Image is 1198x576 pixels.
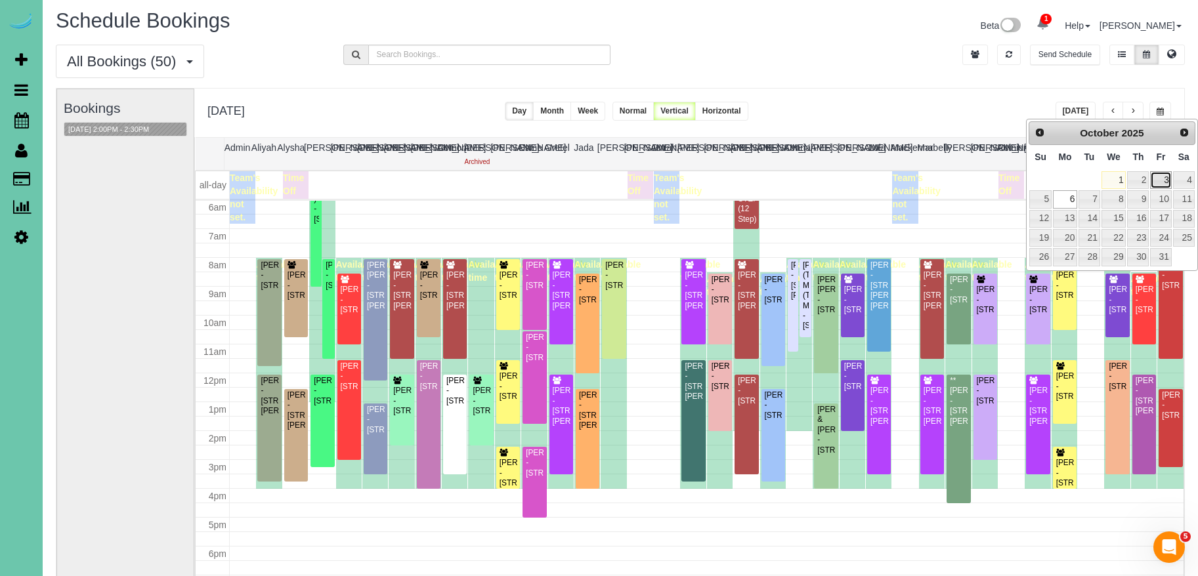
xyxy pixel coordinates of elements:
[1161,260,1180,291] div: [PERSON_NAME] - [STREET_ADDRESS]
[260,260,278,291] div: [PERSON_NAME] - [STREET_ADDRESS]
[1029,210,1052,228] a: 12
[1084,152,1094,162] span: Tuesday
[790,260,796,301] div: [PERSON_NAME] - [STREET_ADDRESS][PERSON_NAME]
[711,361,729,392] div: [PERSON_NAME] - [STREET_ADDRESS]
[870,260,888,311] div: [PERSON_NAME] - [STREET_ADDRESS][PERSON_NAME][PERSON_NAME]
[1029,248,1052,266] a: 26
[1178,152,1189,162] span: Saturday
[1080,127,1119,138] span: October
[472,386,490,416] div: [PERSON_NAME] - [STREET_ADDRESS]
[1056,270,1074,300] div: [PERSON_NAME] - [STREET_ADDRESS]
[864,138,891,170] th: Lola
[949,275,968,305] div: [PERSON_NAME] - [STREET_ADDRESS]
[866,259,906,283] span: Available time
[1025,259,1065,283] span: Available time
[209,231,226,241] span: 7am
[505,102,534,121] button: Day
[287,270,305,300] div: [PERSON_NAME] - [STREET_ADDRESS]
[207,102,245,118] h2: [DATE]
[256,259,296,283] span: Available time
[495,259,535,283] span: Available time
[695,102,748,121] button: Horizontal
[1173,210,1195,228] a: 18
[1029,386,1047,426] div: [PERSON_NAME] - [STREET_ADDRESS][PERSON_NAME]
[1052,259,1092,283] span: Available time
[336,259,376,283] span: Available time
[446,270,464,311] div: [PERSON_NAME] - [STREET_ADDRESS][PERSON_NAME]
[1135,376,1153,417] div: [PERSON_NAME] - [STREET_ADDRESS][PERSON_NAME]
[1079,229,1100,247] a: 21
[917,138,944,170] th: Marbelly
[251,138,278,170] th: Aliyah
[784,138,811,170] th: Kenna
[1035,152,1046,162] span: Sunday
[419,361,438,392] div: [PERSON_NAME] - [STREET_ADDRESS]
[1173,171,1195,189] a: 4
[544,138,571,170] th: Gretel
[442,259,482,283] span: Available time
[624,138,651,170] th: [PERSON_NAME]
[552,270,570,311] div: [PERSON_NAME] - [STREET_ADDRESS][PERSON_NAME]
[209,491,226,501] span: 4pm
[1131,274,1171,297] span: Available time
[389,259,429,283] span: Available time
[976,285,995,315] div: [PERSON_NAME] - [STREET_ADDRESS]
[410,138,437,170] th: [PERSON_NAME]
[499,371,517,401] div: [PERSON_NAME] - [STREET_ADDRESS]
[340,285,358,315] div: [PERSON_NAME] - [STREET_ADDRESS]
[437,138,464,170] th: Demona
[817,405,835,455] div: [PERSON_NAME] & [PERSON_NAME] - [STREET_ADDRESS]
[1108,361,1126,392] div: [PERSON_NAME] - [STREET_ADDRESS]
[837,138,864,170] th: [PERSON_NAME]
[1059,152,1072,162] span: Monday
[340,361,358,392] div: [PERSON_NAME] - [STREET_ADDRESS]
[704,138,731,170] th: [PERSON_NAME]
[287,390,305,431] div: [PERSON_NAME] - [STREET_ADDRESS][PERSON_NAME]
[499,270,517,300] div: [PERSON_NAME] - [STREET_ADDRESS]
[1035,127,1045,138] span: Prev
[1102,210,1126,228] a: 15
[578,275,597,305] div: [PERSON_NAME] - [STREET_ADDRESS]
[325,260,332,291] div: [PERSON_NAME] - [STREET_ADDRESS]
[653,102,696,121] button: Vertical
[731,138,758,170] th: [PERSON_NAME]
[1107,152,1121,162] span: Wednesday
[1079,248,1100,266] a: 28
[368,45,611,65] input: Search Bookings..
[1127,171,1149,189] a: 2
[1029,229,1052,247] a: 19
[366,405,385,435] div: [PERSON_NAME] - [STREET_ADDRESS]
[1102,190,1126,208] a: 8
[419,270,438,300] div: [PERSON_NAME] - [STREET_ADDRESS]
[517,138,544,170] th: Esme
[817,275,835,316] div: [PERSON_NAME] [PERSON_NAME] - [STREET_ADDRESS]
[677,138,704,170] th: [PERSON_NAME]
[1056,371,1074,401] div: [PERSON_NAME] - [STREET_ADDRESS]
[209,404,226,415] span: 1pm
[1053,229,1077,247] a: 20
[1150,190,1171,208] a: 10
[1173,229,1195,247] a: 25
[764,275,782,305] div: [PERSON_NAME] - [STREET_ADDRESS]
[680,259,720,283] span: Available time
[1127,248,1149,266] a: 30
[224,138,251,170] th: Admin
[612,102,654,121] button: Normal
[1127,229,1149,247] a: 23
[464,157,491,167] div: Archived
[844,285,862,315] div: [PERSON_NAME] - [STREET_ADDRESS]
[597,138,624,170] th: [PERSON_NAME]
[570,138,597,170] th: Jada
[209,462,226,472] span: 3pm
[802,260,809,331] div: [PERSON_NAME] (TECH MASTERS) (Tech Masters) - [STREET_ADDRESS]
[870,386,888,426] div: [PERSON_NAME] - [STREET_ADDRESS][PERSON_NAME]
[1173,190,1195,208] a: 11
[684,270,702,311] div: [PERSON_NAME] - [STREET_ADDRESS][PERSON_NAME]
[1150,210,1171,228] a: 17
[949,376,968,426] div: **[PERSON_NAME] - [STREET_ADDRESS][PERSON_NAME]
[844,361,862,392] div: [PERSON_NAME] - [STREET_ADDRESS]
[446,376,464,406] div: [PERSON_NAME] - [STREET_ADDRESS]
[203,346,226,357] span: 11am
[1153,531,1185,563] iframe: Intercom live chat
[277,138,304,170] th: Alysha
